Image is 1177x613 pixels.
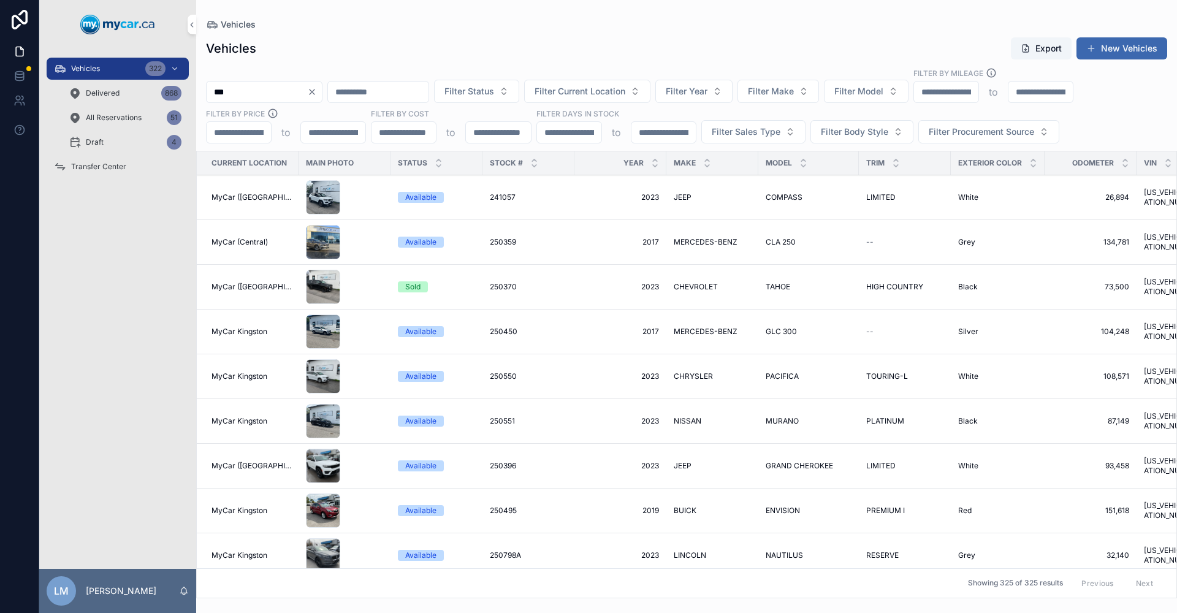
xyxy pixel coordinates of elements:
[1052,237,1129,247] span: 134,781
[623,158,644,168] span: Year
[1052,461,1129,471] a: 93,458
[766,461,851,471] a: GRAND CHEROKEE
[958,237,975,247] span: Grey
[810,120,913,143] button: Select Button
[490,461,516,471] span: 250396
[958,416,1037,426] a: Black
[490,282,517,292] span: 250370
[582,371,659,381] span: 2023
[958,506,972,516] span: Red
[86,585,156,597] p: [PERSON_NAME]
[405,192,436,203] div: Available
[444,85,494,97] span: Filter Status
[398,371,475,382] a: Available
[206,108,265,119] label: FILTER BY PRICE
[405,371,436,382] div: Available
[398,192,475,203] a: Available
[582,237,659,247] a: 2017
[1052,282,1129,292] a: 73,500
[1052,371,1129,381] a: 108,571
[866,237,943,247] a: --
[582,461,659,471] a: 2023
[918,120,1059,143] button: Select Button
[490,192,516,202] span: 241057
[398,237,475,248] a: Available
[490,237,516,247] span: 250359
[866,371,908,381] span: TOURING-L
[211,282,291,292] a: MyCar ([GEOGRAPHIC_DATA])
[80,15,155,34] img: App logo
[398,158,427,168] span: Status
[866,158,885,168] span: Trim
[582,506,659,516] a: 2019
[398,550,475,561] a: Available
[398,460,475,471] a: Available
[866,192,896,202] span: LIMITED
[958,192,978,202] span: White
[490,550,521,560] span: 250798A
[674,158,696,168] span: Make
[748,85,794,97] span: Filter Make
[211,550,267,560] span: MyCar Kingston
[490,371,517,381] span: 250550
[766,550,803,560] span: NAUTILUS
[958,282,1037,292] a: Black
[71,64,100,74] span: Vehicles
[766,416,799,426] span: MURANO
[674,327,737,337] span: MERCEDES-BENZ
[674,416,751,426] a: NISSAN
[958,158,1022,168] span: Exterior Color
[834,85,883,97] span: Filter Model
[674,192,751,202] a: JEEP
[674,327,751,337] a: MERCEDES-BENZ
[398,326,475,337] a: Available
[1052,416,1129,426] span: 87,149
[866,327,943,337] a: --
[490,327,567,337] a: 250450
[1052,327,1129,337] a: 104,248
[405,326,436,337] div: Available
[958,371,978,381] span: White
[490,371,567,381] a: 250550
[674,282,751,292] a: CHEVROLET
[582,416,659,426] a: 2023
[405,505,436,516] div: Available
[866,282,923,292] span: HIGH COUNTRY
[490,461,567,471] a: 250396
[61,82,189,104] a: Delivered868
[398,505,475,516] a: Available
[866,371,943,381] a: TOURING-L
[281,125,291,140] p: to
[306,158,354,168] span: Main Photo
[86,113,142,123] span: All Reservations
[766,158,792,168] span: Model
[490,192,567,202] a: 241057
[71,162,126,172] span: Transfer Center
[211,371,267,381] span: MyCar Kingston
[674,237,751,247] a: MERCEDES-BENZ
[221,18,256,31] span: Vehicles
[490,327,517,337] span: 250450
[1076,37,1167,59] button: New Vehicles
[582,327,659,337] a: 2017
[490,506,517,516] span: 250495
[1052,506,1129,516] a: 151,618
[766,192,851,202] a: COMPASS
[866,192,943,202] a: LIMITED
[958,461,1037,471] a: White
[582,550,659,560] a: 2023
[490,506,567,516] a: 250495
[958,371,1037,381] a: White
[211,371,291,381] a: MyCar Kingston
[958,461,978,471] span: White
[712,126,780,138] span: Filter Sales Type
[61,131,189,153] a: Draft4
[371,108,429,119] label: FILTER BY COST
[211,461,291,471] span: MyCar ([GEOGRAPHIC_DATA])
[766,327,851,337] a: GLC 300
[866,416,943,426] a: PLATINUM
[211,327,291,337] a: MyCar Kingston
[674,461,691,471] span: JEEP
